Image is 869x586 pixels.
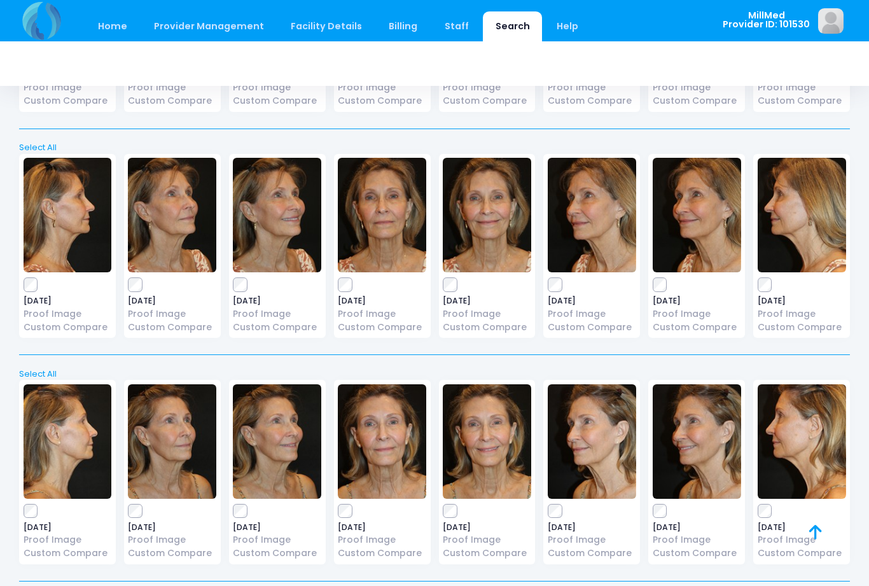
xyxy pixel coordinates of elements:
span: [DATE] [443,297,531,305]
a: Proof Image [443,81,531,94]
a: Custom Compare [758,94,846,108]
a: Custom Compare [128,547,216,560]
a: Custom Compare [338,94,426,108]
a: Custom Compare [338,321,426,334]
a: Custom Compare [443,94,531,108]
a: Custom Compare [233,321,321,334]
a: Proof Image [338,81,426,94]
a: Custom Compare [24,94,112,108]
a: Proof Image [758,307,846,321]
img: image [443,384,531,499]
a: Facility Details [279,11,375,41]
span: [DATE] [653,297,741,305]
span: [DATE] [24,524,112,531]
a: Provider Management [141,11,276,41]
span: [DATE] [548,297,636,305]
a: Proof Image [548,533,636,547]
a: Custom Compare [128,321,216,334]
a: Custom Compare [653,547,741,560]
a: Custom Compare [338,547,426,560]
a: Custom Compare [128,94,216,108]
span: [DATE] [338,524,426,531]
a: Proof Image [653,533,741,547]
img: image [338,384,426,499]
a: Custom Compare [24,321,112,334]
a: Proof Image [443,533,531,547]
span: [DATE] [338,297,426,305]
a: Custom Compare [24,547,112,560]
span: [DATE] [128,297,216,305]
img: image [233,158,321,272]
img: image [548,384,636,499]
a: Proof Image [24,533,112,547]
img: image [128,384,216,499]
a: Proof Image [128,307,216,321]
img: image [443,158,531,272]
a: Proof Image [338,307,426,321]
a: Search [483,11,542,41]
a: Billing [377,11,430,41]
a: Select All [15,368,854,380]
a: Custom Compare [233,94,321,108]
a: Home [85,11,139,41]
a: Proof Image [758,81,846,94]
span: [DATE] [653,524,741,531]
a: Custom Compare [758,547,846,560]
a: Custom Compare [443,547,531,560]
a: Proof Image [338,533,426,547]
span: [DATE] [128,524,216,531]
a: Custom Compare [758,321,846,334]
a: Proof Image [128,533,216,547]
img: image [653,158,741,272]
a: Custom Compare [548,547,636,560]
a: Proof Image [653,81,741,94]
a: Select All [15,141,854,154]
a: Proof Image [443,307,531,321]
img: image [653,384,741,499]
span: [DATE] [443,524,531,531]
a: Proof Image [233,533,321,547]
a: Custom Compare [233,547,321,560]
img: image [24,158,112,272]
a: Proof Image [548,81,636,94]
a: Custom Compare [548,321,636,334]
a: Custom Compare [443,321,531,334]
a: Proof Image [233,307,321,321]
img: image [758,384,846,499]
span: [DATE] [233,524,321,531]
a: Proof Image [653,307,741,321]
span: MillMed Provider ID: 101530 [723,11,810,29]
img: image [548,158,636,272]
span: [DATE] [548,524,636,531]
a: Custom Compare [653,94,741,108]
a: Proof Image [24,81,112,94]
img: image [24,384,112,499]
img: image [233,384,321,499]
a: Proof Image [233,81,321,94]
a: Proof Image [128,81,216,94]
a: Proof Image [24,307,112,321]
a: Proof Image [758,533,846,547]
img: image [338,158,426,272]
span: [DATE] [24,297,112,305]
img: image [818,8,844,34]
span: [DATE] [758,297,846,305]
img: image [128,158,216,272]
img: image [758,158,846,272]
a: Proof Image [548,307,636,321]
span: [DATE] [758,524,846,531]
a: Custom Compare [653,321,741,334]
a: Custom Compare [548,94,636,108]
a: Help [545,11,591,41]
a: Staff [432,11,481,41]
span: [DATE] [233,297,321,305]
